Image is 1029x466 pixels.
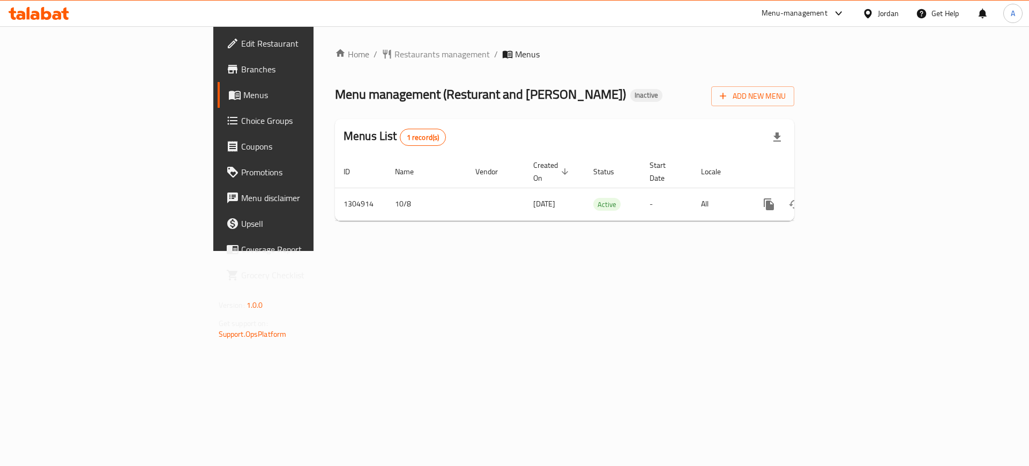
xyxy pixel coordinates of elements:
button: Change Status [782,191,808,217]
div: Menu-management [762,7,827,20]
span: Choice Groups [241,114,377,127]
a: Restaurants management [382,48,490,61]
button: more [756,191,782,217]
span: Status [593,165,628,178]
div: Export file [764,124,790,150]
a: Choice Groups [218,108,385,134]
span: Version: [219,298,245,312]
span: Start Date [650,159,680,184]
a: Edit Restaurant [218,31,385,56]
span: Locale [701,165,735,178]
span: A [1011,8,1015,19]
span: 1 record(s) [400,132,446,143]
a: Upsell [218,211,385,236]
span: Grocery Checklist [241,269,377,282]
span: Inactive [630,91,662,100]
div: Jordan [878,8,899,19]
div: Inactive [630,89,662,102]
span: Menus [515,48,540,61]
span: Coverage Report [241,243,377,256]
span: Active [593,198,621,211]
a: Branches [218,56,385,82]
span: Promotions [241,166,377,179]
button: Add New Menu [711,86,794,106]
span: Vendor [475,165,512,178]
span: Get support on: [219,316,268,330]
span: Restaurants management [394,48,490,61]
span: Created On [533,159,572,184]
nav: breadcrumb [335,48,794,61]
div: Total records count [400,129,446,146]
td: - [641,188,692,220]
span: Branches [241,63,377,76]
span: Edit Restaurant [241,37,377,50]
a: Support.OpsPlatform [219,327,287,341]
span: 1.0.0 [247,298,263,312]
span: Coupons [241,140,377,153]
span: Menu disclaimer [241,191,377,204]
li: / [494,48,498,61]
span: Add New Menu [720,90,786,103]
span: Menus [243,88,377,101]
span: ID [344,165,364,178]
span: Name [395,165,428,178]
a: Menus [218,82,385,108]
table: enhanced table [335,156,868,221]
td: All [692,188,748,220]
a: Coupons [218,134,385,159]
a: Grocery Checklist [218,262,385,288]
td: 10/8 [386,188,467,220]
a: Promotions [218,159,385,185]
h2: Menus List [344,128,446,146]
a: Menu disclaimer [218,185,385,211]
span: Upsell [241,217,377,230]
th: Actions [748,156,868,188]
a: Coverage Report [218,236,385,262]
span: [DATE] [533,197,555,211]
span: Menu management ( Resturant and [PERSON_NAME] ) [335,82,626,106]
